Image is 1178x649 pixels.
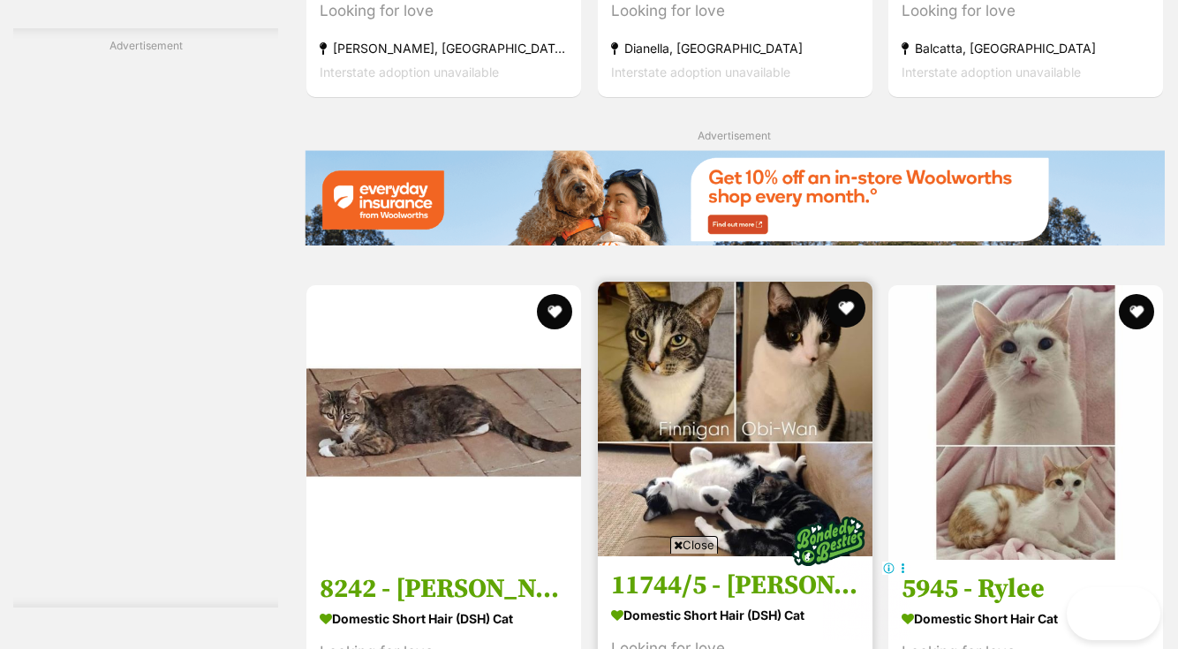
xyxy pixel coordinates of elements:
h3: 5945 - Rylee [902,572,1150,606]
strong: Domestic Short Hair Cat [902,606,1150,631]
span: Interstate adoption unavailable [611,64,790,79]
span: Interstate adoption unavailable [902,64,1081,79]
strong: Dianella, [GEOGRAPHIC_DATA] [611,36,859,60]
button: favourite [826,289,865,328]
iframe: Help Scout Beacon - Open [1067,587,1160,640]
span: Advertisement [698,129,771,142]
a: Everyday Insurance promotional banner [305,150,1165,249]
iframe: Advertisement [13,60,278,590]
button: favourite [1119,294,1154,329]
span: Interstate adoption unavailable [320,64,499,79]
img: bonded besties [783,497,872,585]
img: 11744/5 - Obi-Wan & Finnigan - Domestic Short Hair (DSH) Cat [598,282,872,556]
div: Advertisement [13,28,278,608]
button: favourite [537,294,572,329]
span: Close [670,536,718,554]
strong: [PERSON_NAME], [GEOGRAPHIC_DATA] [320,36,568,60]
img: 8242 - Harriet - Domestic Short Hair (DSH) Cat [306,285,581,560]
strong: Balcatta, [GEOGRAPHIC_DATA] [902,36,1150,60]
img: Everyday Insurance promotional banner [305,150,1165,245]
img: 5945 - Rylee - Domestic Short Hair Cat [888,285,1163,560]
iframe: Advertisement [268,561,910,640]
